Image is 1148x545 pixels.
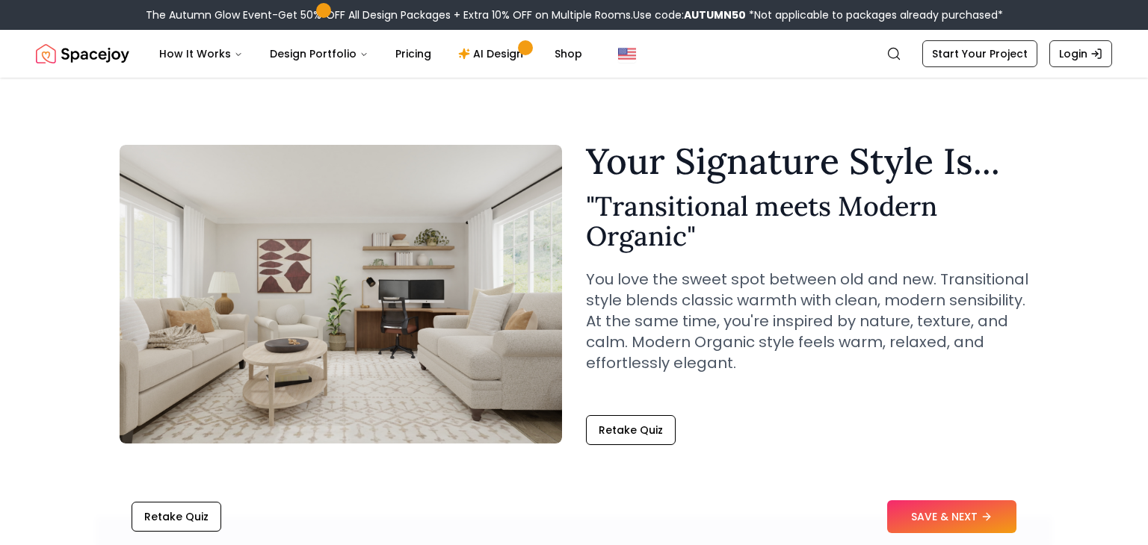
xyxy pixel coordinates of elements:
button: Retake Quiz [586,415,676,445]
h2: " Transitional meets Modern Organic " [586,191,1028,251]
button: Retake Quiz [132,502,221,532]
nav: Global [36,30,1112,78]
a: Pricing [383,39,443,69]
nav: Main [147,39,594,69]
span: Use code: [633,7,746,22]
h1: Your Signature Style Is... [586,143,1028,179]
img: Spacejoy Logo [36,39,129,69]
a: Shop [543,39,594,69]
p: You love the sweet spot between old and new. Transitional style blends classic warmth with clean,... [586,269,1028,373]
b: AUTUMN50 [684,7,746,22]
a: Login [1049,40,1112,67]
button: SAVE & NEXT [887,500,1016,533]
button: Design Portfolio [258,39,380,69]
button: How It Works [147,39,255,69]
a: Spacejoy [36,39,129,69]
a: Start Your Project [922,40,1037,67]
img: Transitional meets Modern Organic Style Example [120,145,562,443]
div: The Autumn Glow Event-Get 50% OFF All Design Packages + Extra 10% OFF on Multiple Rooms. [146,7,1003,22]
img: United States [618,45,636,63]
span: *Not applicable to packages already purchased* [746,7,1003,22]
a: AI Design [446,39,540,69]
